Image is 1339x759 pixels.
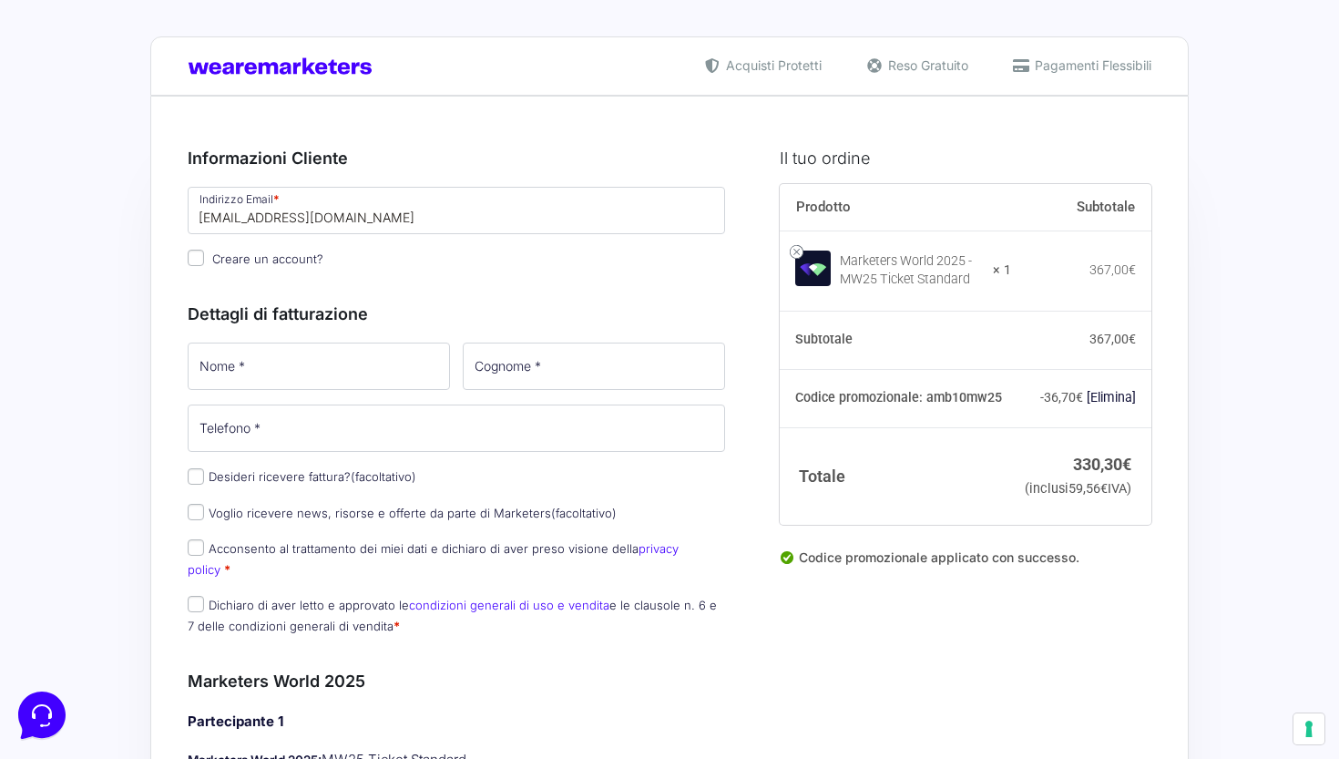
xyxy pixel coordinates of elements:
input: Voglio ricevere news, risorse e offerte da parte di Marketers(facoltativo) [188,504,204,520]
span: Reso Gratuito [884,56,968,75]
span: € [1076,390,1083,405]
div: Codice promozionale applicato con successo. [780,548,1151,582]
button: Messaggi [127,585,239,627]
span: 59,56 [1068,481,1108,497]
input: Dichiaro di aver letto e approvato lecondizioni generali di uso e venditae le clausole n. 6 e 7 d... [188,596,204,612]
span: 36,70 [1044,390,1083,405]
button: Inizia una conversazione [29,153,335,190]
span: € [1122,455,1131,474]
span: Pagamenti Flessibili [1030,56,1151,75]
label: Voglio ricevere news, risorse e offerte da parte di Marketers [188,506,617,520]
span: (facoltativo) [351,469,416,484]
span: Trova una risposta [29,226,142,241]
img: dark [58,102,95,138]
input: Desideri ricevere fattura?(facoltativo) [188,468,204,485]
img: dark [29,102,66,138]
th: Totale [780,427,1012,525]
input: Nome * [188,343,450,390]
a: condizioni generali di uso e vendita [409,598,609,612]
label: Desideri ricevere fattura? [188,469,416,484]
h3: Dettagli di fatturazione [188,302,725,326]
th: Prodotto [780,184,1012,231]
span: € [1129,262,1136,277]
span: (facoltativo) [551,506,617,520]
h3: Marketers World 2025 [188,669,725,693]
bdi: 367,00 [1089,332,1136,346]
input: Cerca un articolo... [41,265,298,283]
button: Home [15,585,127,627]
span: € [1100,481,1108,497]
p: Home [55,610,86,627]
span: Inizia una conversazione [118,164,269,179]
input: Acconsento al trattamento dei miei dati e dichiaro di aver preso visione dellaprivacy policy [188,539,204,556]
div: Marketers World 2025 - MW25 Ticket Standard [840,252,982,289]
p: Aiuto [281,610,307,627]
label: Acconsento al trattamento dei miei dati e dichiaro di aver preso visione della [188,541,679,577]
td: - [1011,369,1151,427]
span: Acquisti Protetti [721,56,822,75]
button: Le tue preferenze relative al consenso per le tecnologie di tracciamento [1293,713,1324,744]
button: Aiuto [238,585,350,627]
img: Marketers World 2025 - MW25 Ticket Standard [795,251,831,286]
iframe: Customerly Messenger Launcher [15,688,69,743]
input: Indirizzo Email * [188,187,725,234]
h4: Partecipante 1 [188,712,725,733]
th: Subtotale [1011,184,1151,231]
h3: Informazioni Cliente [188,146,725,170]
input: Creare un account? [188,250,204,266]
a: Rimuovi il codice promozionale amb10mw25 [1087,390,1136,405]
bdi: 367,00 [1089,262,1136,277]
th: Codice promozionale: amb10mw25 [780,369,1012,427]
h3: Il tuo ordine [780,146,1151,170]
span: Le tue conversazioni [29,73,155,87]
strong: × 1 [993,262,1011,280]
span: Creare un account? [212,251,323,266]
span: € [1129,332,1136,346]
h2: Ciao da Marketers 👋 [15,15,306,44]
input: Telefono * [188,405,725,452]
p: Messaggi [158,610,207,627]
a: Apri Centro Assistenza [194,226,335,241]
label: Dichiaro di aver letto e approvato le e le clausole n. 6 e 7 delle condizioni generali di vendita [188,598,717,633]
input: Cognome * [463,343,725,390]
bdi: 330,30 [1073,455,1131,474]
th: Subtotale [780,312,1012,370]
small: (inclusi IVA) [1025,481,1131,497]
img: dark [87,102,124,138]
